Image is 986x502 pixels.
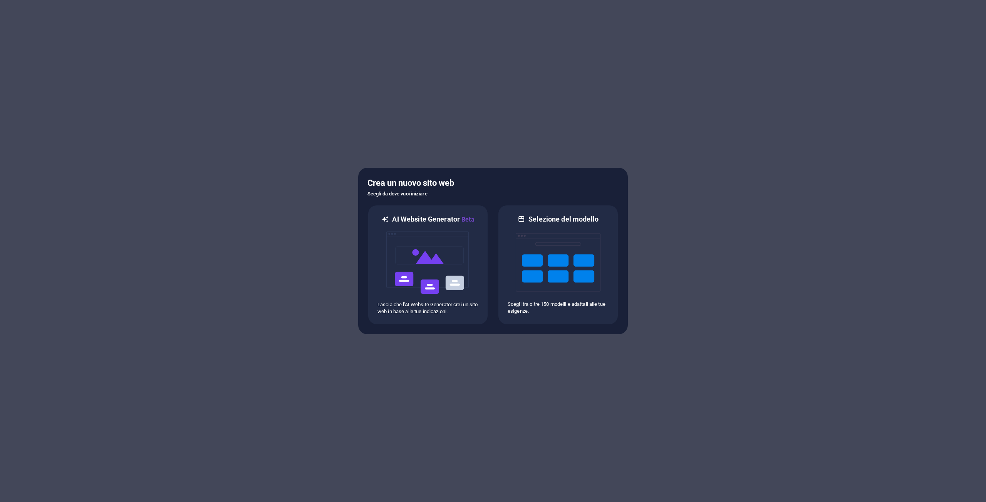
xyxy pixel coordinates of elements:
[386,224,470,301] img: ai
[460,216,475,223] span: Beta
[367,177,619,189] h5: Crea un nuovo sito web
[392,215,474,224] h6: AI Website Generator
[367,205,488,325] div: AI Website GeneratorBetaaiLascia che l'AI Website Generator crei un sito web in base alle tue ind...
[367,189,619,198] h6: Scegli da dove vuoi iniziare
[528,215,599,224] h6: Selezione del modello
[508,301,609,315] p: Scegli tra oltre 150 modelli e adattali alle tue esigenze.
[377,301,478,315] p: Lascia che l'AI Website Generator crei un sito web in base alle tue indicazioni.
[498,205,619,325] div: Selezione del modelloScegli tra oltre 150 modelli e adattali alle tue esigenze.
